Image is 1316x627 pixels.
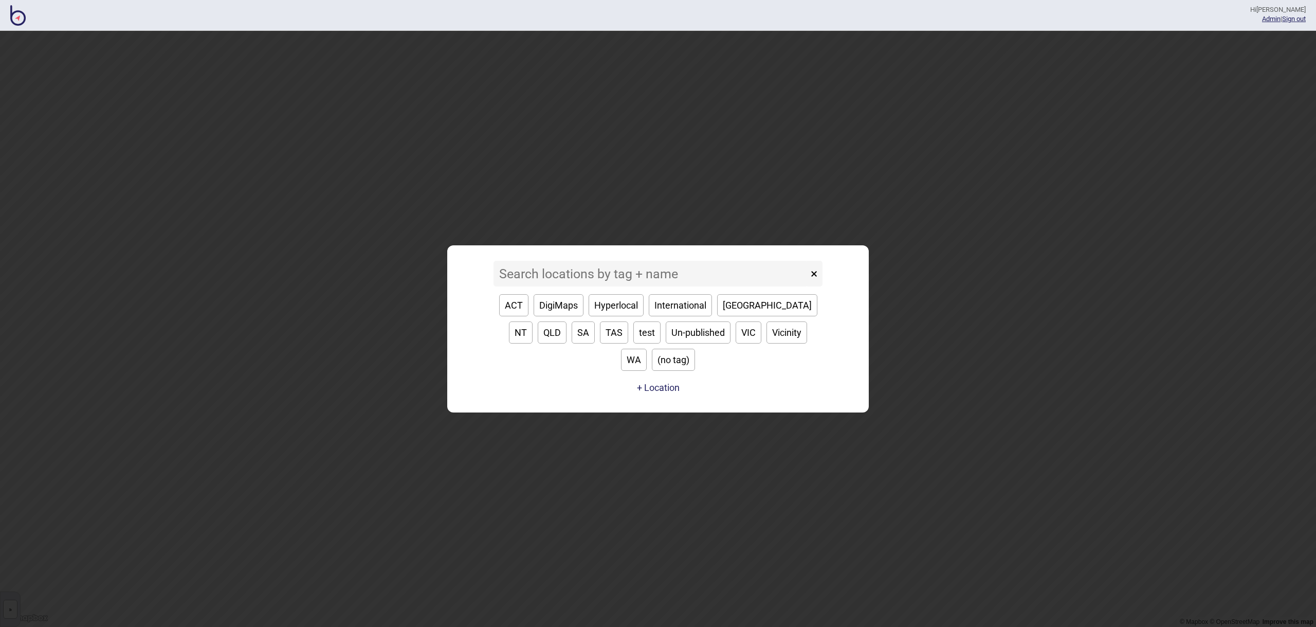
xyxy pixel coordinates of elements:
[766,321,807,344] button: Vicinity
[736,321,761,344] button: VIC
[499,294,528,316] button: ACT
[1262,15,1281,23] a: Admin
[621,349,647,371] button: WA
[652,349,695,371] button: (no tag)
[538,321,566,344] button: QLD
[634,379,682,397] a: + Location
[509,321,533,344] button: NT
[534,294,583,316] button: DigiMaps
[806,261,822,286] button: ×
[1282,15,1306,23] button: Sign out
[649,294,712,316] button: International
[633,321,661,344] button: test
[666,321,730,344] button: Un-published
[589,294,644,316] button: Hyperlocal
[493,261,808,286] input: Search locations by tag + name
[637,382,680,393] button: + Location
[600,321,628,344] button: TAS
[10,5,26,26] img: BindiMaps CMS
[1250,5,1306,14] div: Hi [PERSON_NAME]
[1262,15,1282,23] span: |
[572,321,595,344] button: SA
[717,294,817,316] button: [GEOGRAPHIC_DATA]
